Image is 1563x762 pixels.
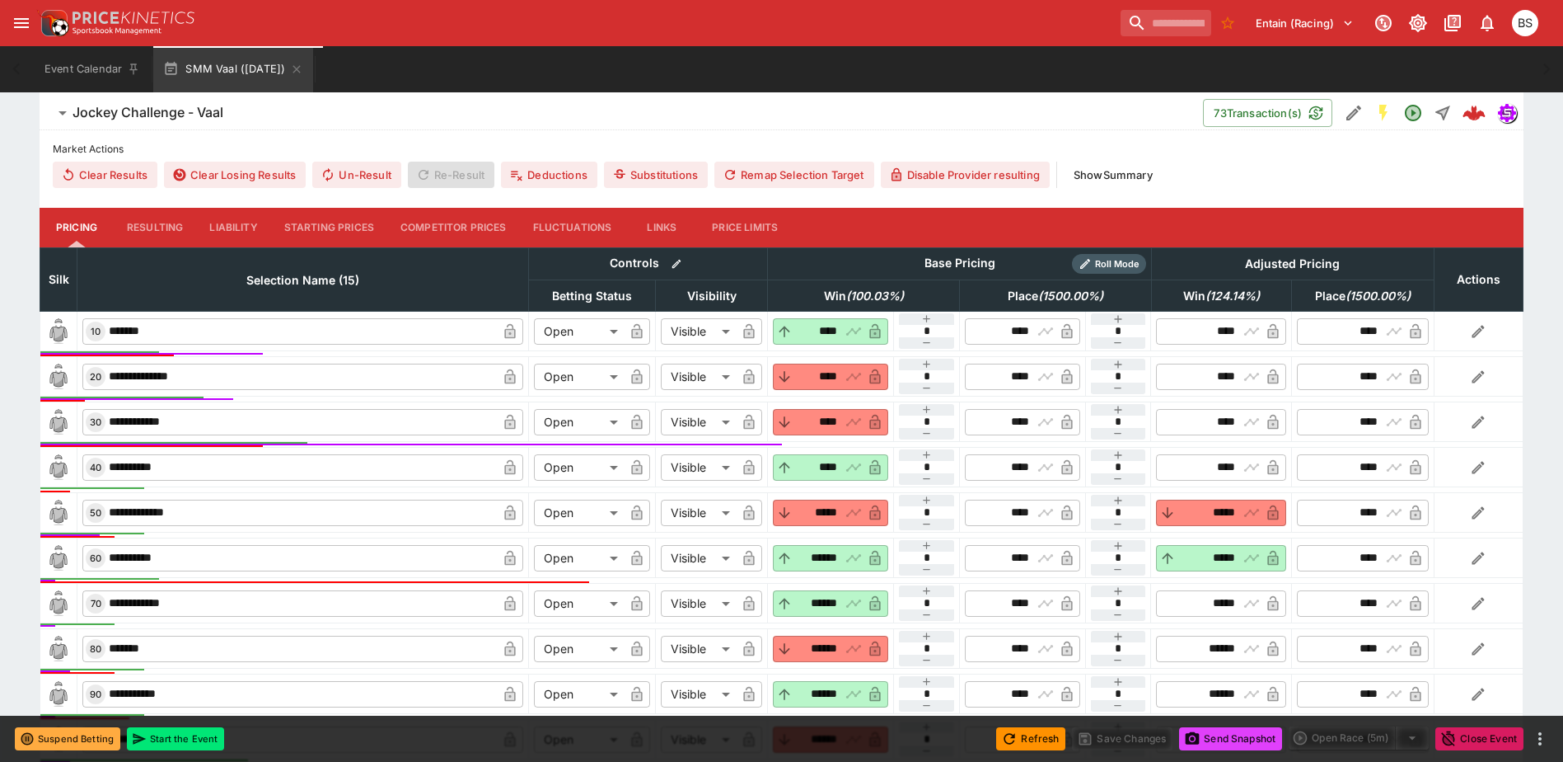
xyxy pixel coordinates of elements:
[534,636,624,662] div: Open
[164,162,306,188] button: Clear Losing Results
[534,681,624,708] div: Open
[534,409,624,435] div: Open
[7,8,36,38] button: open drawer
[1088,257,1146,271] span: Roll Mode
[1064,162,1163,188] button: ShowSummary
[661,454,736,481] div: Visible
[36,7,69,40] img: PriceKinetics Logo
[1497,103,1517,123] div: simulator
[1512,10,1538,36] div: Brendan Scoble
[534,318,624,345] div: Open
[534,590,624,617] div: Open
[661,681,736,708] div: Visible
[1214,10,1241,36] button: No Bookmarks
[996,727,1065,750] button: Refresh
[714,162,874,188] button: Remap Selection Target
[1369,98,1398,128] button: SGM Enabled
[501,162,597,188] button: Deductions
[661,318,736,345] div: Visible
[1151,247,1434,280] th: Adjusted Pricing
[534,286,650,306] span: Betting Status
[1438,8,1467,38] button: Documentation
[45,364,72,390] img: blank-silk.png
[1403,103,1423,123] svg: Open
[661,500,736,526] div: Visible
[1462,101,1486,125] img: logo-cerberus--red.svg
[534,545,624,571] div: Open
[1403,8,1433,38] button: Toggle light/dark mode
[87,643,105,655] span: 80
[387,208,520,247] button: Competitor Prices
[520,208,625,247] button: Fluctuations
[1434,247,1523,311] th: Actions
[1462,101,1486,125] div: 456e7e0f-79e0-4341-97aa-645e3c4f4ec0
[1472,8,1502,38] button: Notifications
[1289,727,1429,750] div: split button
[1435,727,1523,750] button: Close Event
[45,500,72,526] img: blank-silk.png
[153,46,313,92] button: SMM Vaal ([DATE])
[661,636,736,662] div: Visible
[1297,286,1429,306] span: Place(1500.00%)
[661,545,736,571] div: Visible
[1165,286,1278,306] span: Win(124.14%)
[87,598,105,609] span: 70
[1398,98,1428,128] button: Open
[45,409,72,435] img: blank-silk.png
[127,727,224,750] button: Start the Event
[114,208,196,247] button: Resulting
[1345,286,1411,306] em: ( 1500.00 %)
[40,247,77,311] th: Silk
[661,409,736,435] div: Visible
[40,208,114,247] button: Pricing
[1339,98,1369,128] button: Edit Detail
[35,46,150,92] button: Event Calendar
[45,545,72,571] img: blank-silk.png
[45,590,72,617] img: blank-silk.png
[1179,727,1282,750] button: Send Snapshot
[1072,254,1146,274] div: Show/hide Price Roll mode configuration.
[408,162,494,188] span: Re-Result
[990,286,1121,306] span: Place(1500.00%)
[53,137,1510,162] label: Market Actions
[534,500,624,526] div: Open
[87,507,105,519] span: 50
[806,286,922,306] span: Win(100.03%)
[529,247,768,280] th: Controls
[534,454,624,481] div: Open
[53,162,157,188] button: Clear Results
[846,286,904,306] em: ( 100.03 %)
[73,104,223,121] h6: Jockey Challenge - Vaal
[699,208,791,247] button: Price Limits
[45,454,72,481] img: blank-silk.png
[1246,10,1364,36] button: Select Tenant
[73,27,161,35] img: Sportsbook Management
[661,590,736,617] div: Visible
[669,286,755,306] span: Visibility
[40,96,1203,129] button: Jockey Challenge - Vaal
[625,208,699,247] button: Links
[1205,286,1260,306] em: ( 124.14 %)
[1428,98,1458,128] button: Straight
[87,371,105,383] span: 20
[73,12,194,24] img: PriceKinetics
[918,253,1002,274] div: Base Pricing
[87,416,105,428] span: 30
[271,208,387,247] button: Starting Prices
[196,208,270,247] button: Liability
[228,270,377,290] span: Selection Name (15)
[534,364,624,390] div: Open
[1203,99,1332,127] button: 73Transaction(s)
[87,689,105,700] span: 90
[1121,10,1211,36] input: search
[661,364,736,390] div: Visible
[312,162,400,188] button: Un-Result
[1530,729,1550,749] button: more
[666,253,687,275] button: Bulk edit
[87,553,105,564] span: 60
[45,318,72,345] img: blank-silk.png
[87,326,104,337] span: 10
[881,162,1050,188] button: Disable Provider resulting
[45,681,72,708] img: blank-silk.png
